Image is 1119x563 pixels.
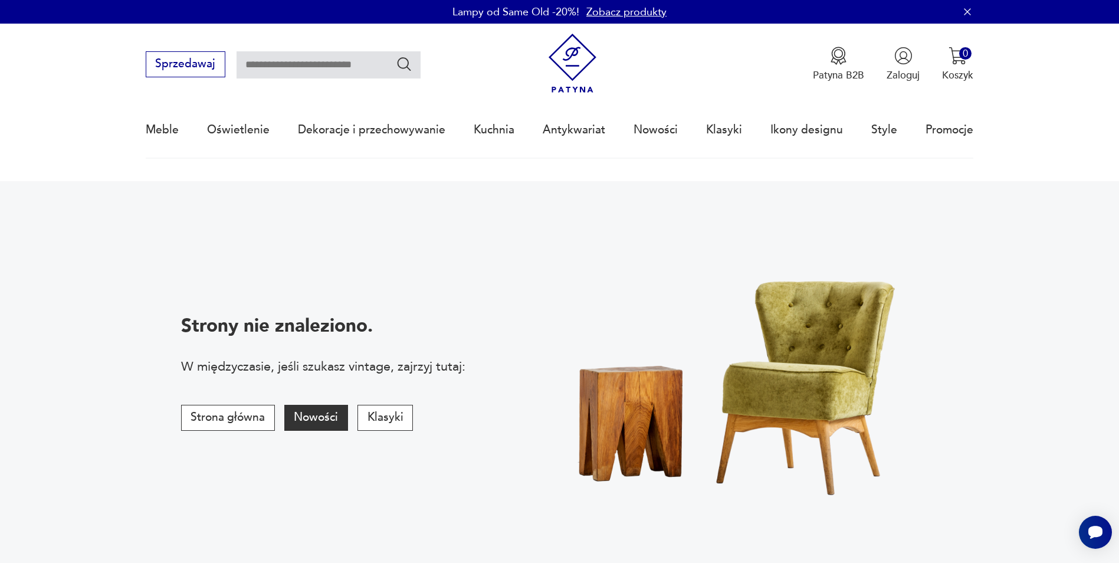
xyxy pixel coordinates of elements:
a: Zobacz produkty [586,5,667,19]
p: Lampy od Same Old -20%! [452,5,579,19]
div: 0 [959,47,972,60]
img: Patyna - sklep z meblami i dekoracjami vintage [543,34,602,93]
img: Fotel [533,227,949,518]
img: Ikona medalu [829,47,848,65]
button: Sprzedawaj [146,51,225,77]
p: Zaloguj [887,68,920,82]
a: Style [871,103,897,157]
p: Patyna B2B [813,68,864,82]
a: Klasyki [706,103,742,157]
a: Antykwariat [543,103,605,157]
a: Oświetlenie [207,103,270,157]
a: Ikona medaluPatyna B2B [813,47,864,82]
a: Dekoracje i przechowywanie [298,103,445,157]
p: Koszyk [942,68,973,82]
button: 0Koszyk [942,47,973,82]
p: W międzyczasie, jeśli szukasz vintage, zajrzyj tutaj: [181,358,465,375]
button: Klasyki [357,405,413,431]
button: Szukaj [396,55,413,73]
img: Ikona koszyka [949,47,967,65]
button: Zaloguj [887,47,920,82]
a: Promocje [926,103,973,157]
button: Patyna B2B [813,47,864,82]
iframe: Smartsupp widget button [1079,516,1112,549]
a: Meble [146,103,179,157]
p: Strony nie znaleziono. [181,313,465,339]
a: Kuchnia [474,103,514,157]
img: Ikonka użytkownika [894,47,913,65]
a: Sprzedawaj [146,60,225,70]
button: Nowości [284,405,348,431]
button: Strona główna [181,405,275,431]
a: Ikony designu [770,103,843,157]
a: Nowości [634,103,678,157]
